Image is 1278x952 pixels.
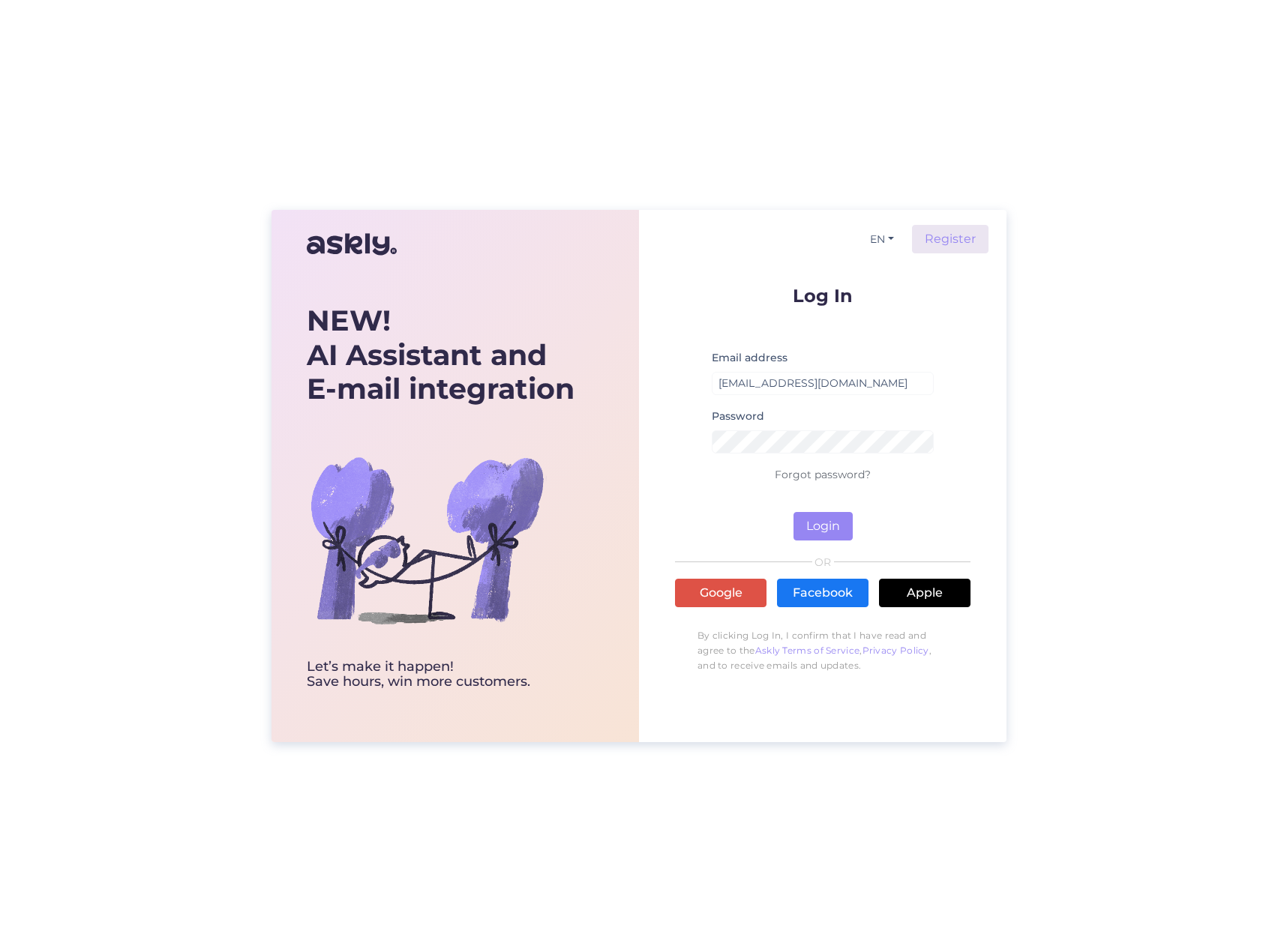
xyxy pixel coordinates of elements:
a: Register [912,225,988,253]
button: EN [864,229,900,250]
input: Enter email [712,372,934,395]
label: Email address [712,350,787,366]
a: Forgot password? [775,468,871,481]
span: OR [812,557,834,567]
a: Google [675,579,766,607]
a: Facebook [777,579,868,607]
p: Log In [675,286,970,305]
a: Askly Terms of Service [755,645,860,656]
img: bg-askly [307,420,547,660]
b: NEW! [307,303,391,338]
div: Let’s make it happen! Save hours, win more customers. [307,660,574,690]
button: Login [793,512,853,540]
label: Password [712,409,764,424]
a: Privacy Policy [862,645,929,656]
p: By clicking Log In, I confirm that I have read and agree to the , , and to receive emails and upd... [675,621,970,681]
img: Askly [307,226,397,262]
div: AI Assistant and E-mail integration [307,304,574,406]
a: Apple [879,579,970,607]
